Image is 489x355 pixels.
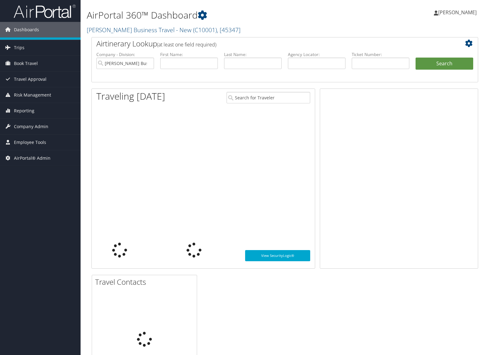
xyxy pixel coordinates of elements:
[434,3,483,22] a: [PERSON_NAME]
[288,51,346,58] label: Agency Locator:
[96,90,165,103] h1: Traveling [DATE]
[416,58,473,70] button: Search
[193,26,217,34] span: ( C10001 )
[352,51,409,58] label: Ticket Number:
[14,135,46,150] span: Employee Tools
[14,87,51,103] span: Risk Management
[14,4,76,19] img: airportal-logo.png
[14,103,34,119] span: Reporting
[87,9,351,22] h1: AirPortal 360™ Dashboard
[96,51,154,58] label: Company - Division:
[224,51,282,58] label: Last Name:
[438,9,477,16] span: [PERSON_NAME]
[95,277,197,287] h2: Travel Contacts
[14,22,39,37] span: Dashboards
[14,119,48,134] span: Company Admin
[245,250,310,261] a: View SecurityLogic®
[96,38,441,49] h2: Airtinerary Lookup
[14,150,51,166] span: AirPortal® Admin
[217,26,240,34] span: , [ 45347 ]
[14,56,38,71] span: Book Travel
[157,41,216,48] span: (at least one field required)
[14,71,46,87] span: Travel Approval
[87,26,240,34] a: [PERSON_NAME] Business Travel - New
[227,92,310,103] input: Search for Traveler
[160,51,218,58] label: First Name:
[14,40,24,55] span: Trips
